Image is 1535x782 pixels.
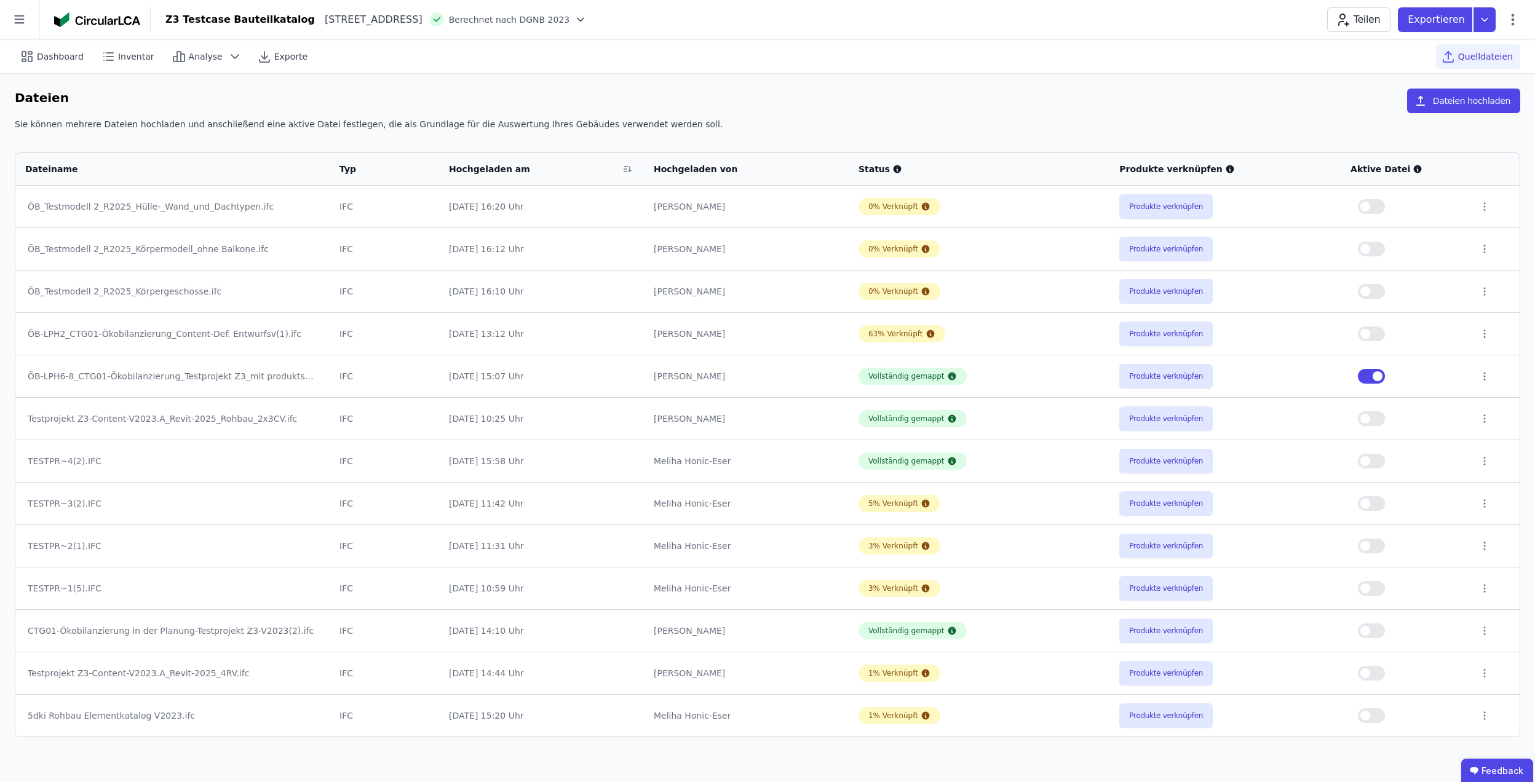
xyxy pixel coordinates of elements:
[868,456,945,466] div: Vollständig gemappt
[449,455,634,467] div: [DATE] 15:58 Uhr
[654,455,839,467] div: Meliha Honic-Eser
[339,667,429,679] div: IFC
[28,243,317,255] div: ÖB_Testmodell 2_R2025_Körpermodell_ohne Balkone.ifc
[25,163,303,175] div: Dateiname
[1119,364,1213,389] button: Produkte verknüpfen
[868,499,918,508] div: 5% Verknüpft
[339,285,429,298] div: IFC
[274,50,307,63] span: Exporte
[339,370,429,382] div: IFC
[1119,703,1213,728] button: Produkte verknüpfen
[28,328,317,340] div: ÖB-LPH2_CTG01-Ökobilanzierung_Content-Def. Entwurfsv(1).ifc
[1119,163,1331,175] div: Produkte verknüpfen
[339,709,429,722] div: IFC
[654,625,839,637] div: [PERSON_NAME]
[28,667,317,679] div: Testprojekt Z3-Content-V2023.A_Revit-2025_4RV.ifc
[449,328,634,340] div: [DATE] 13:12 Uhr
[15,118,1520,140] div: Sie können mehrere Dateien hochladen und anschließend eine aktive Datei festlegen, die als Grundl...
[868,711,918,721] div: 1% Verknüpft
[449,667,634,679] div: [DATE] 14:44 Uhr
[654,328,839,340] div: [PERSON_NAME]
[859,163,1100,175] div: Status
[28,370,317,382] div: ÖB-LPH6-8_CTG01-Ökobilanzierung_Testprojekt Z3_mit produktspz. Ergän_(LPH6-8)-Content-V2023(2).ifc
[449,14,570,26] span: Berechnet nach DGNB 2023
[315,12,422,27] div: [STREET_ADDRESS]
[339,328,429,340] div: IFC
[1119,576,1213,601] button: Produkte verknüpfen
[339,497,429,510] div: IFC
[1119,322,1213,346] button: Produkte verknüpfen
[1119,618,1213,643] button: Produkte verknüpfen
[339,625,429,637] div: IFC
[339,243,429,255] div: IFC
[449,285,634,298] div: [DATE] 16:10 Uhr
[15,89,69,108] h6: Dateien
[1119,194,1213,219] button: Produkte verknüpfen
[868,541,918,551] div: 3% Verknüpft
[449,413,634,425] div: [DATE] 10:25 Uhr
[449,200,634,213] div: [DATE] 16:20 Uhr
[1119,237,1213,261] button: Produkte verknüpfen
[1351,163,1459,175] div: Aktive Datei
[868,583,918,593] div: 3% Verknüpft
[449,540,634,552] div: [DATE] 11:31 Uhr
[1119,279,1213,304] button: Produkte verknüpfen
[1119,491,1213,516] button: Produkte verknüpfen
[1458,50,1513,63] span: Quelldateien
[28,540,317,552] div: TESTPR~2(1).IFC
[339,540,429,552] div: IFC
[868,329,923,339] div: 63% Verknüpft
[868,414,945,424] div: Vollständig gemappt
[28,455,317,467] div: TESTPR~4(2).IFC
[1327,7,1390,32] button: Teilen
[654,582,839,594] div: Meliha Honic-Eser
[654,285,839,298] div: [PERSON_NAME]
[654,709,839,722] div: Meliha Honic-Eser
[1119,406,1213,431] button: Produkte verknüpfen
[339,413,429,425] div: IFC
[654,540,839,552] div: Meliha Honic-Eser
[54,12,140,27] img: Concular
[449,370,634,382] div: [DATE] 15:07 Uhr
[28,413,317,425] div: Testprojekt Z3-Content-V2023.A_Revit-2025_Rohbau_2x3CV.ifc
[449,497,634,510] div: [DATE] 11:42 Uhr
[37,50,84,63] span: Dashboard
[1407,89,1520,113] button: Dateien hochladen
[189,50,223,63] span: Analyse
[868,244,918,254] div: 0% Verknüpft
[1119,534,1213,558] button: Produkte verknüpfen
[1408,12,1467,27] p: Exportieren
[339,582,429,594] div: IFC
[449,709,634,722] div: [DATE] 15:20 Uhr
[868,668,918,678] div: 1% Verknüpft
[118,50,154,63] span: Inventar
[339,455,429,467] div: IFC
[449,243,634,255] div: [DATE] 16:12 Uhr
[1119,449,1213,473] button: Produkte verknüpfen
[449,163,618,175] div: Hochgeladen am
[28,200,317,213] div: ÖB_Testmodell 2_R2025_Hülle-_Wand_und_Dachtypen.ifc
[868,286,918,296] div: 0% Verknüpft
[165,12,315,27] div: Z3 Testcase Bauteilkatalog
[28,625,317,637] div: CTG01-Ökobilanzierung in der Planung-Testprojekt Z3-V2023(2).ifc
[654,667,839,679] div: [PERSON_NAME]
[339,200,429,213] div: IFC
[654,243,839,255] div: [PERSON_NAME]
[654,370,839,382] div: [PERSON_NAME]
[449,625,634,637] div: [DATE] 14:10 Uhr
[28,582,317,594] div: TESTPR~1(5).IFC
[868,626,945,636] div: Vollständig gemappt
[1119,661,1213,685] button: Produkte verknüpfen
[339,163,414,175] div: Typ
[654,413,839,425] div: [PERSON_NAME]
[654,200,839,213] div: [PERSON_NAME]
[868,202,918,211] div: 0% Verknüpft
[654,163,823,175] div: Hochgeladen von
[449,582,634,594] div: [DATE] 10:59 Uhr
[28,285,317,298] div: ÖB_Testmodell 2_R2025_Körpergeschosse.ifc
[28,497,317,510] div: TESTPR~3(2).IFC
[654,497,839,510] div: Meliha Honic-Eser
[28,709,317,722] div: 5dki Rohbau Elementkatalog V2023.ifc
[868,371,945,381] div: Vollständig gemappt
